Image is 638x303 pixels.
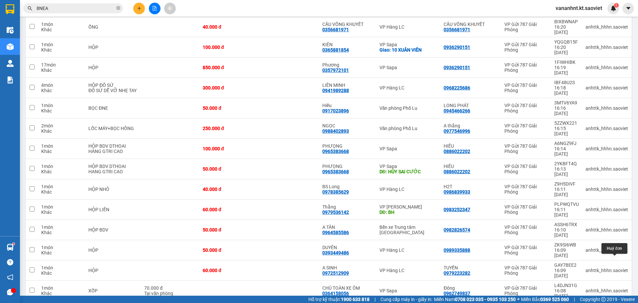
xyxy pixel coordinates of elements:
div: Bến xe Trung tâm [GEOGRAPHIC_DATA] [379,225,437,235]
div: 1 món [41,103,82,108]
strong: 0369 525 060 [540,297,569,302]
div: DĐ: BH [379,210,437,215]
div: 0982826574 [444,227,470,232]
div: 0979223282 [444,270,470,276]
div: 16:18 [DATE] [554,85,579,96]
div: Khác [41,270,82,276]
div: 40.000 đ [203,187,256,192]
div: VP Gửi 787 Giải Phóng [504,164,548,174]
div: Khác [41,88,82,93]
div: 0356681971 [322,27,349,32]
div: VP Gửi 787 Giải Phóng [504,285,548,296]
div: VP Gửi 787 Giải Phóng [504,42,548,53]
div: ASSH6TRX [554,222,579,227]
div: VP Gửi 787 Giải Phóng [504,123,548,134]
div: 0356681971 [444,27,470,32]
div: 50.000 đ [203,166,256,172]
div: DUYÊN [322,245,373,250]
span: file-add [152,6,157,11]
span: search [28,6,32,11]
div: Khác [41,291,82,296]
div: 16:08 [DATE] [554,288,579,299]
div: VP Hàng LC [379,85,437,90]
div: 16:13 [DATE] [554,166,579,177]
img: solution-icon [7,76,14,83]
div: 16:20 [DATE] [554,45,579,55]
div: 16:09 [DATE] [554,268,579,278]
div: CẦU VỒNG KHUYẾT [322,22,373,27]
div: 0979536142 [322,210,349,215]
div: Khác [41,47,82,53]
div: Văn phòng Phố Lu [379,105,437,111]
div: HỘP NHỎ [88,187,138,192]
div: 0965383668 [322,169,349,174]
button: file-add [149,3,160,14]
span: message [7,289,13,295]
div: Khác [41,250,82,255]
span: copyright [601,297,606,302]
div: Khác [41,230,82,235]
div: 60.000 đ [203,207,256,212]
img: warehouse-icon [7,43,14,50]
div: 1 món [41,265,82,270]
div: 16:15 [DATE] [554,126,579,136]
div: VP Gửi 787 Giải Phóng [504,225,548,235]
div: NGỌC [322,123,373,128]
div: 0936290151 [444,45,470,50]
div: ỐNG [88,24,138,30]
div: VP Hàng LC [379,247,437,253]
div: GAY7BEE2 [554,262,579,268]
img: logo-vxr [6,4,14,14]
div: 0365881854 [322,47,349,53]
span: | [374,296,375,303]
div: VP Sapa [379,42,437,47]
div: 2YKBFT4Q [554,161,579,166]
div: Huỷ đơn [601,243,627,254]
div: 16:16 [DATE] [554,105,579,116]
button: caret-down [622,3,634,14]
div: 0978385629 [322,189,349,195]
div: 0886022202 [444,149,470,154]
div: 0972512909 [322,270,349,276]
div: HỘP [88,45,138,50]
div: Thắng [322,204,373,210]
div: 1 món [41,164,82,169]
div: 0364158056 [322,291,349,296]
img: warehouse-icon [7,27,14,34]
div: ĐỒ SỨ DỄ VỠ NHẸ TAY [88,88,138,93]
span: 1 [615,3,617,8]
div: anhttk_hhhn.saoviet [585,65,628,70]
div: 100.000 đ [203,45,256,50]
div: 50.000 đ [203,105,256,111]
span: Cung cấp máy in - giấy in: [380,296,432,303]
div: KIÊN [322,42,373,47]
div: YQGQB15F [554,39,579,45]
div: PLPWQTVU [554,202,579,207]
div: VP [PERSON_NAME] [379,204,437,210]
div: VP Gửi 787 Giải Phóng [504,204,548,215]
div: anhttk_hhhn.saoviet [585,227,628,232]
span: question-circle [7,259,13,265]
div: IBF48U2S [554,80,579,85]
div: VP Gửi 787 Giải Phóng [504,103,548,113]
span: Miền Bắc [521,296,569,303]
div: PHƯỌNG [322,164,373,169]
span: plus [137,6,142,11]
div: 0393449486 [322,250,349,255]
div: anhttk_hhhn.saoviet [585,105,628,111]
div: TUYẾN [444,265,498,270]
div: HÀNG GTRI CAO [88,149,138,154]
div: Z9H5DIVF [554,181,579,187]
div: VP Sapa [379,146,437,151]
div: 1 món [41,225,82,230]
div: anhttk_hhhn.saoviet [585,247,628,253]
div: HIẾU [444,143,498,149]
span: close-circle [116,6,120,10]
strong: 0708 023 035 - 0935 103 250 [455,297,516,302]
div: anhttk_hhhn.saoviet [585,126,628,131]
div: 2 món [41,123,82,128]
div: VP Sapa [379,288,437,293]
div: 100.000 đ [203,146,256,151]
div: 16:19 [DATE] [554,65,579,76]
div: VP Gửi 787 Giải Phóng [504,245,548,255]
